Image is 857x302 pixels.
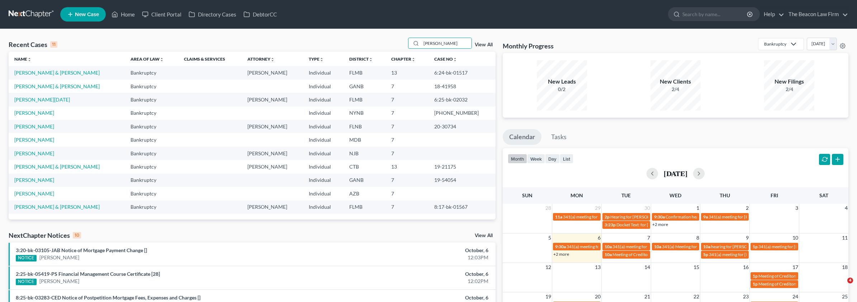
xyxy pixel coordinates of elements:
span: Meeting of Creditors for [PERSON_NAME] [758,281,838,287]
span: 21 [644,292,651,301]
td: Bankruptcy [125,107,179,120]
i: unfold_more [319,57,324,62]
span: 13 [594,263,601,272]
td: Bankruptcy [125,187,179,200]
a: Area of Lawunfold_more [131,56,164,62]
span: 341(a) meeting for [PERSON_NAME] [709,252,778,257]
a: [PERSON_NAME] [14,110,54,116]
span: 24 [792,292,799,301]
i: unfold_more [160,57,164,62]
a: [PERSON_NAME][DATE] [14,96,70,103]
span: 9 [745,233,749,242]
span: 10a [703,244,710,249]
td: Bankruptcy [125,80,179,93]
td: Bankruptcy [125,93,179,106]
td: Individual [303,200,344,214]
span: 9:30a [654,214,665,220]
a: [PERSON_NAME] & [PERSON_NAME] [14,83,100,89]
div: New Filings [764,77,814,86]
span: 1p [753,281,758,287]
span: Mon [570,192,583,198]
span: 18 [841,263,848,272]
a: Typeunfold_more [309,56,324,62]
a: Chapterunfold_more [391,56,416,62]
td: 8:17-bk-01567 [428,200,496,214]
h2: [DATE] [664,170,687,177]
td: 18-41958 [428,80,496,93]
span: Meeting of Creditors for [PERSON_NAME] [758,273,838,279]
div: 12:02PM [336,278,488,285]
a: The Beacon Law Firm [785,8,848,21]
span: 9:30a [555,244,566,249]
td: [PERSON_NAME] [242,93,303,106]
td: Bankruptcy [125,160,179,173]
a: DebtorCC [240,8,280,21]
div: 11 [50,41,57,48]
span: 10a [654,244,661,249]
td: 13 [385,160,428,173]
span: Sun [522,192,532,198]
th: Claims & Services [178,52,241,66]
td: 19-21175 [428,160,496,173]
span: 28 [545,204,552,212]
td: 7 [385,187,428,200]
span: 20 [594,292,601,301]
td: Individual [303,133,344,146]
td: 6:24-bk-01517 [428,66,496,79]
div: 10 [73,232,81,239]
div: 2/4 [764,86,814,93]
a: [PERSON_NAME] [39,278,79,285]
span: 25 [841,292,848,301]
td: FLMB [344,200,385,214]
td: 7 [385,107,428,120]
span: hearing for [PERSON_NAME] [711,244,766,249]
td: NJB [344,147,385,160]
td: FLMB [344,93,385,106]
span: Meeting of Creditors for [PERSON_NAME] & [PERSON_NAME] [612,252,730,257]
td: 19-54054 [428,174,496,187]
a: Nameunfold_more [14,56,32,62]
td: [PERSON_NAME] [242,147,303,160]
iframe: Intercom live chat [833,278,850,295]
span: 2p [605,214,610,220]
span: 341(a) meeting for [PERSON_NAME] [709,214,778,220]
span: 5 [548,233,552,242]
div: 2/4 [650,86,701,93]
div: NOTICE [16,255,37,261]
span: 3 [795,204,799,212]
a: Districtunfold_more [349,56,373,62]
span: 8 [696,233,700,242]
span: Thu [720,192,730,198]
span: 1p [753,273,758,279]
td: Individual [303,66,344,79]
span: 341(a) Meeting for [PERSON_NAME] [662,244,731,249]
span: 10a [605,252,612,257]
span: 341(a) meeting for [PERSON_NAME] [758,244,828,249]
td: Individual [303,160,344,173]
span: 3:23p [605,222,616,227]
span: 6 [597,233,601,242]
td: 7 [385,133,428,146]
td: Bankruptcy [125,133,179,146]
span: 1 [696,204,700,212]
td: 20-30734 [428,120,496,133]
a: 8:25-bk-03283-CED Notice of Postpetition Mortgage Fees, Expenses and Charges [] [16,294,200,301]
div: New Clients [650,77,701,86]
div: NOTICE [16,279,37,285]
td: 7 [385,120,428,133]
a: [PERSON_NAME] & [PERSON_NAME] [14,204,100,210]
td: Bankruptcy [125,120,179,133]
i: unfold_more [27,57,32,62]
span: 341(a) meeting for [PERSON_NAME] & [PERSON_NAME] [612,244,720,249]
td: [PHONE_NUMBER] [428,107,496,120]
td: 7 [385,174,428,187]
button: day [545,154,560,164]
i: unfold_more [369,57,373,62]
td: Individual [303,80,344,93]
span: 19 [545,292,552,301]
a: [PERSON_NAME] [14,123,54,129]
span: 30 [644,204,651,212]
span: 10 [792,233,799,242]
i: unfold_more [411,57,416,62]
span: 29 [594,204,601,212]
